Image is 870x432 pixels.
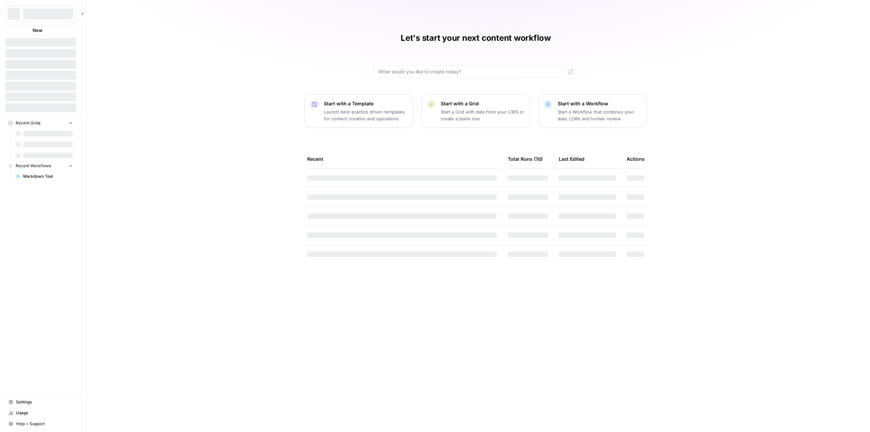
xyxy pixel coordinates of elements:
a: Usage [5,408,76,418]
input: What would you like to create today? [378,68,565,75]
p: Launch best-practice driven templates for content creation and operations [324,108,407,122]
div: Total Runs (7d) [508,150,543,168]
div: Recent [307,150,497,168]
span: Recent Workflows [16,163,51,169]
button: New [5,25,76,35]
p: Start a Grid with data from your CMS or create a blank one [441,108,524,122]
span: Usage [16,410,73,416]
button: Recent Grids [5,118,76,128]
h1: Let's start your next content workflow [401,33,551,44]
a: Markdown Test [13,171,76,182]
button: Start with a GridStart a Grid with data from your CMS or create a blank one [421,94,530,128]
p: Start a Workflow that combines your data, LLMs and human review [558,108,641,122]
p: Start with a Grid [441,100,524,107]
a: Settings [5,397,76,408]
div: Actions [627,150,645,168]
p: Start with a Workflow [558,100,641,107]
span: Markdown Test [23,173,73,179]
span: New [33,27,42,34]
button: Recent Workflows [5,161,76,171]
button: Start with a TemplateLaunch best-practice driven templates for content creation and operations [304,94,413,128]
button: Start with a WorkflowStart a Workflow that combines your data, LLMs and human review [538,94,647,128]
p: Start with a Template [324,100,407,107]
span: Help + Support [16,421,73,427]
span: Settings [16,399,73,405]
span: Recent Grids [16,120,40,126]
button: Help + Support [5,418,76,429]
div: Last Edited [559,150,585,168]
